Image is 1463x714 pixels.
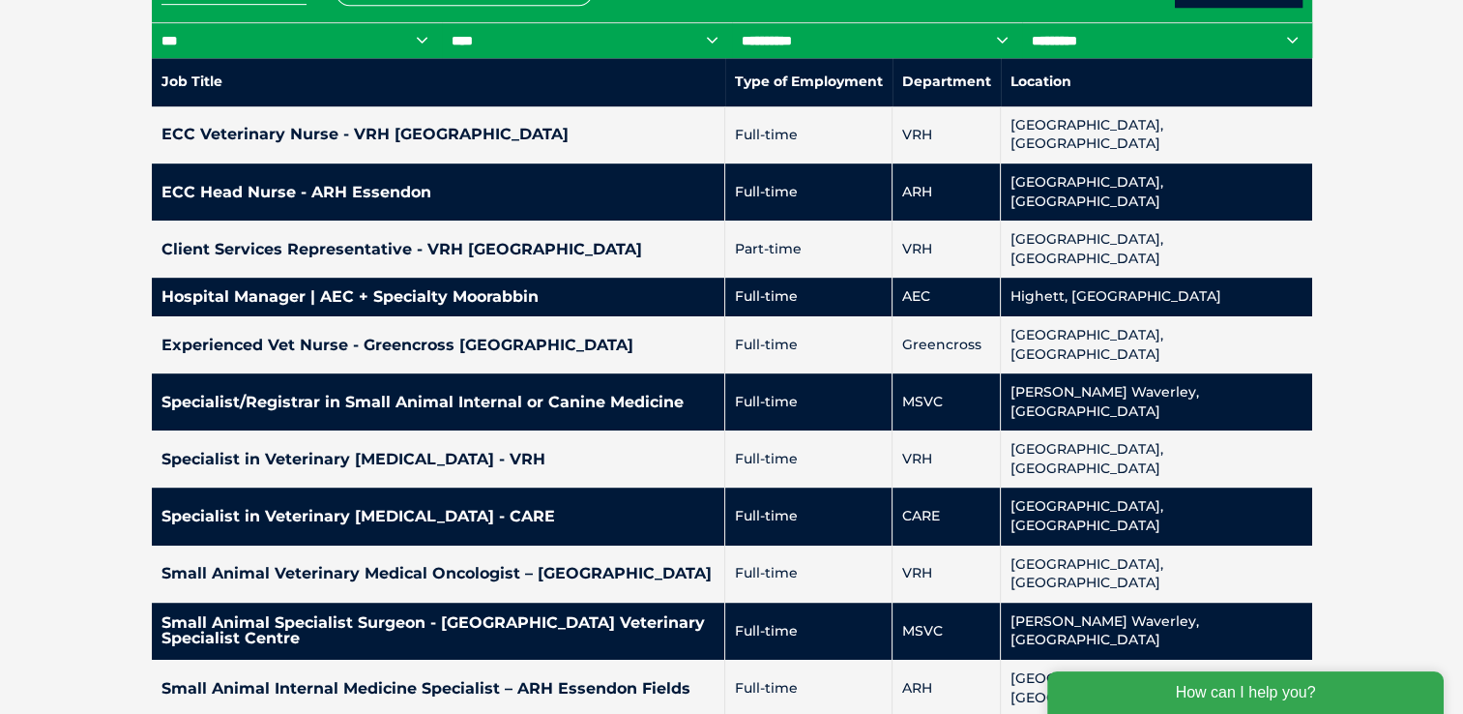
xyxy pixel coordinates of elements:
td: Full-time [725,316,892,373]
td: [GEOGRAPHIC_DATA], [GEOGRAPHIC_DATA] [1001,164,1312,221]
td: [GEOGRAPHIC_DATA], [GEOGRAPHIC_DATA] [1001,488,1312,545]
td: [GEOGRAPHIC_DATA], [GEOGRAPHIC_DATA] [1001,221,1312,278]
td: [GEOGRAPHIC_DATA], [GEOGRAPHIC_DATA] [1001,106,1312,164]
h4: Client Services Representative - VRH [GEOGRAPHIC_DATA] [161,242,716,257]
nobr: Location [1010,73,1071,90]
td: Full-time [725,488,892,545]
nobr: Type of Employment [735,73,883,90]
td: VRH [892,106,1001,164]
h4: Small Animal Internal Medicine Specialist – ARH Essendon Fields [161,681,716,697]
td: ARH [892,164,1001,221]
td: Full-time [725,164,892,221]
td: MSVC [892,603,1001,660]
td: [GEOGRAPHIC_DATA], [GEOGRAPHIC_DATA] [1001,431,1312,488]
nobr: Department [902,73,991,90]
td: VRH [892,221,1001,278]
h4: Small Animal Veterinary Medical Oncologist – [GEOGRAPHIC_DATA] [161,566,716,581]
h4: ECC Veterinary Nurse - VRH [GEOGRAPHIC_DATA] [161,127,716,142]
td: [PERSON_NAME] Waverley, [GEOGRAPHIC_DATA] [1001,603,1312,660]
h4: Specialist in Veterinary [MEDICAL_DATA] - VRH [161,452,716,467]
h4: ECC Head Nurse - ARH Essendon [161,185,716,200]
td: Full-time [725,546,892,603]
td: MSVC [892,373,1001,431]
h4: Experienced Vet Nurse - Greencross [GEOGRAPHIC_DATA] [161,338,716,353]
td: Full-time [725,106,892,164]
td: VRH [892,431,1001,488]
td: [GEOGRAPHIC_DATA], [GEOGRAPHIC_DATA] [1001,546,1312,603]
h4: Specialist in Veterinary [MEDICAL_DATA] - CARE [161,509,716,524]
nobr: Job Title [161,73,222,90]
td: Full-time [725,373,892,431]
td: [PERSON_NAME] Waverley, [GEOGRAPHIC_DATA] [1001,373,1312,431]
td: Greencross [892,316,1001,373]
h4: Hospital Manager | AEC + Specialty Moorabbin [161,289,716,305]
td: Highett, [GEOGRAPHIC_DATA] [1001,278,1312,316]
td: [GEOGRAPHIC_DATA], [GEOGRAPHIC_DATA] [1001,316,1312,373]
h4: Specialist/Registrar in Small Animal Internal or Canine Medicine [161,395,716,410]
td: Full-time [725,603,892,660]
td: Full-time [725,278,892,316]
td: CARE [892,488,1001,545]
td: AEC [892,278,1001,316]
div: How can I help you? [12,12,408,54]
td: VRH [892,546,1001,603]
h4: Small Animal Specialist Surgeon - [GEOGRAPHIC_DATA] Veterinary Specialist Centre [161,615,716,646]
td: Full-time [725,431,892,488]
td: Part-time [725,221,892,278]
